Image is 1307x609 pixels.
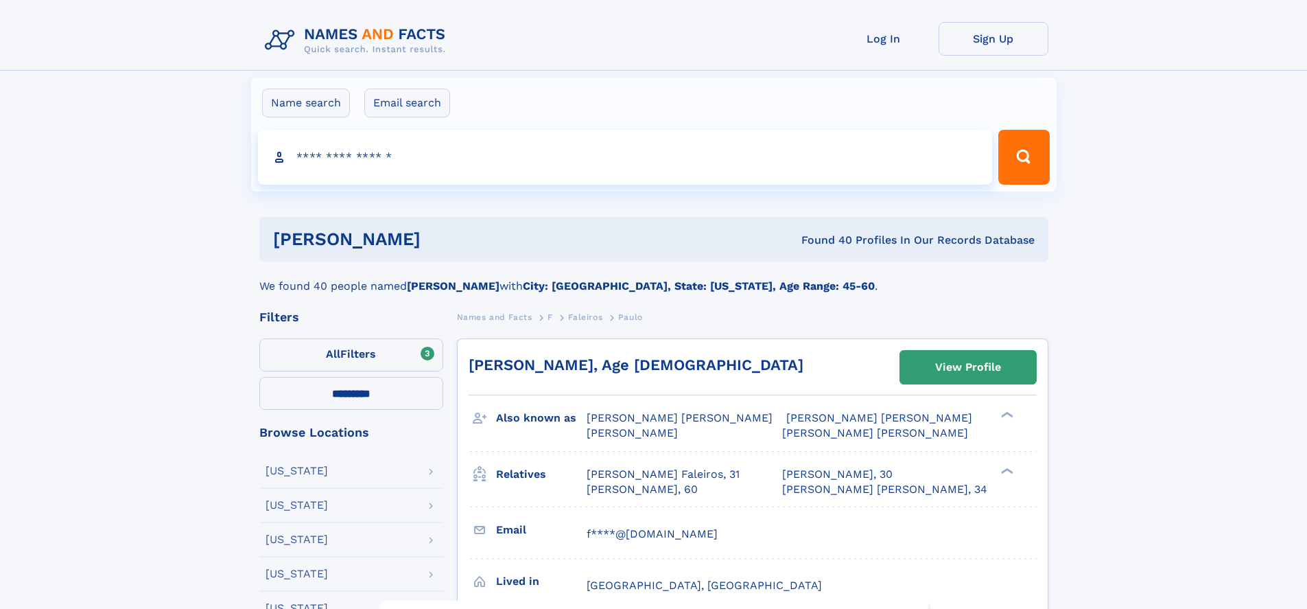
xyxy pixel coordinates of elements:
[457,308,532,325] a: Names and Facts
[998,411,1014,420] div: ❯
[935,352,1001,383] div: View Profile
[266,500,328,511] div: [US_STATE]
[998,130,1049,185] button: Search Button
[496,406,587,430] h3: Also known as
[262,89,350,117] label: Name search
[496,570,587,593] h3: Lived in
[259,426,443,439] div: Browse Locations
[587,467,740,482] a: [PERSON_NAME] Faleiros, 31
[547,312,553,322] span: F
[782,467,893,482] a: [PERSON_NAME], 30
[547,308,553,325] a: F
[998,466,1014,475] div: ❯
[587,579,822,592] span: [GEOGRAPHIC_DATA], [GEOGRAPHIC_DATA]
[587,426,678,439] span: [PERSON_NAME]
[786,411,972,424] span: [PERSON_NAME] [PERSON_NAME]
[496,463,587,486] h3: Relatives
[259,338,443,371] label: Filters
[407,279,499,292] b: [PERSON_NAME]
[568,312,602,322] span: Faleiros
[782,426,968,439] span: [PERSON_NAME] [PERSON_NAME]
[939,22,1048,56] a: Sign Up
[259,311,443,323] div: Filters
[469,356,803,374] a: [PERSON_NAME], Age [DEMOGRAPHIC_DATA]
[266,534,328,545] div: [US_STATE]
[259,22,457,59] img: Logo Names and Facts
[523,279,875,292] b: City: [GEOGRAPHIC_DATA], State: [US_STATE], Age Range: 45-60
[900,351,1036,384] a: View Profile
[568,308,602,325] a: Faleiros
[611,233,1035,248] div: Found 40 Profiles In Our Records Database
[326,347,340,360] span: All
[587,411,773,424] span: [PERSON_NAME] [PERSON_NAME]
[829,22,939,56] a: Log In
[587,482,698,497] a: [PERSON_NAME], 60
[618,312,643,322] span: Paulo
[364,89,450,117] label: Email search
[258,130,993,185] input: search input
[266,466,328,476] div: [US_STATE]
[266,568,328,579] div: [US_STATE]
[259,262,1048,295] div: We found 40 people named with .
[273,231,611,248] h1: [PERSON_NAME]
[496,518,587,542] h3: Email
[782,482,987,497] a: [PERSON_NAME] [PERSON_NAME], 34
